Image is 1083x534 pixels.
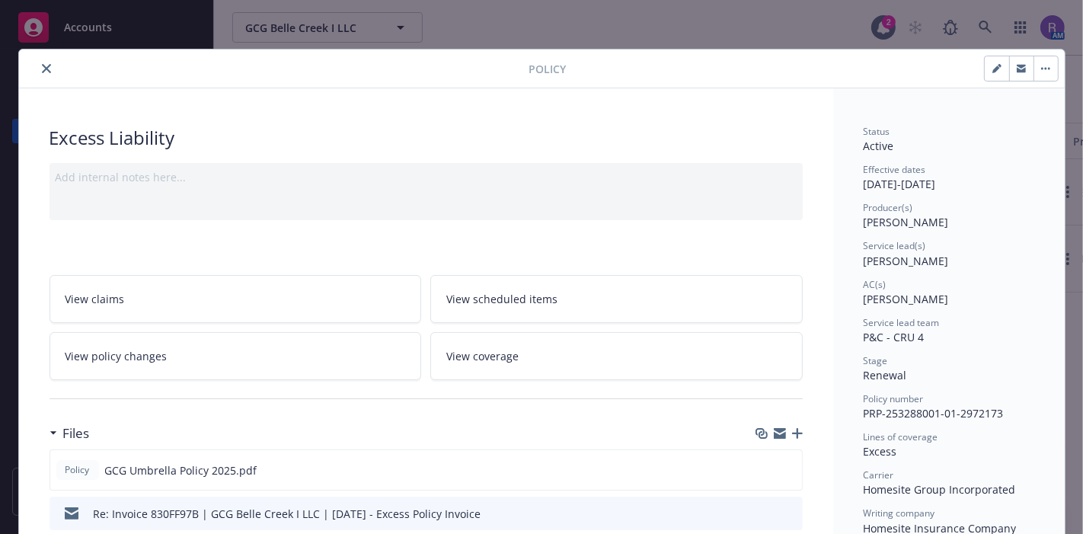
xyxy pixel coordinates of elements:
a: View claims [50,275,422,323]
span: AC(s) [864,278,887,291]
button: preview file [782,462,796,478]
span: Producer(s) [864,201,913,214]
a: View policy changes [50,332,422,380]
span: Lines of coverage [864,430,938,443]
span: Carrier [864,468,894,481]
div: [DATE] - [DATE] [864,163,1034,192]
div: Excess Liability [50,125,803,151]
span: GCG Umbrella Policy 2025.pdf [105,462,257,478]
span: Policy number [864,392,924,405]
span: PRP-253288001-01-2972173 [864,406,1004,420]
span: Service lead(s) [864,239,926,252]
span: View scheduled items [446,291,557,307]
div: Excess [864,443,1034,459]
span: [PERSON_NAME] [864,215,949,229]
span: P&C - CRU 4 [864,330,925,344]
span: Policy [529,61,567,77]
div: Re: Invoice 830FF97B | GCG Belle Creek I LLC | [DATE] - Excess Policy Invoice [94,506,481,522]
span: Status [864,125,890,138]
button: close [37,59,56,78]
span: [PERSON_NAME] [864,292,949,306]
button: preview file [783,506,797,522]
span: View claims [65,291,125,307]
span: Effective dates [864,163,926,176]
span: [PERSON_NAME] [864,254,949,268]
span: Service lead team [864,316,940,329]
span: Policy [62,463,93,477]
span: View policy changes [65,348,168,364]
div: Add internal notes here... [56,169,797,185]
button: download file [759,506,771,522]
h3: Files [63,424,90,443]
span: Homesite Group Incorporated [864,482,1016,497]
span: Stage [864,354,888,367]
span: Renewal [864,368,907,382]
span: Active [864,139,894,153]
a: View scheduled items [430,275,803,323]
div: Files [50,424,90,443]
span: View coverage [446,348,519,364]
a: View coverage [430,332,803,380]
span: Writing company [864,507,935,520]
button: download file [758,462,770,478]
